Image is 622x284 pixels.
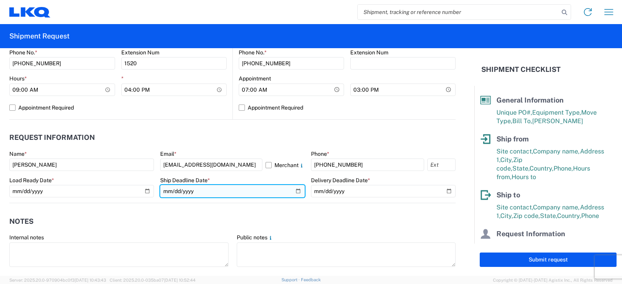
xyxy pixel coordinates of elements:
[532,117,583,125] span: [PERSON_NAME]
[110,278,196,282] span: Client: 2025.20.0-035ba07
[9,75,27,82] label: Hours
[513,212,540,220] span: Zip code,
[301,277,321,282] a: Feedback
[496,191,520,199] span: Ship to
[237,234,274,241] label: Public notes
[512,165,529,172] span: State,
[496,242,515,250] span: Name,
[350,49,388,56] label: Extension Num
[496,109,532,116] span: Unique PO#,
[496,230,565,238] span: Request Information
[311,177,370,184] label: Delivery Deadline Date
[581,212,599,220] span: Phone
[9,31,70,41] h2: Shipment Request
[9,49,37,56] label: Phone No.
[480,253,617,267] button: Submit request
[500,156,513,164] span: City,
[9,134,95,141] h2: Request Information
[239,75,271,82] label: Appointment
[496,148,533,155] span: Site contact,
[496,135,529,143] span: Ship from
[9,234,44,241] label: Internal notes
[512,173,536,181] span: Hours to
[533,148,580,155] span: Company name,
[496,96,564,104] span: General Information
[533,204,580,211] span: Company name,
[9,218,33,225] h2: Notes
[512,117,532,125] span: Bill To,
[281,277,301,282] a: Support
[9,278,106,282] span: Server: 2025.20.0-970904bc0f3
[515,242,533,250] span: Email,
[9,177,54,184] label: Load Ready Date
[533,242,552,250] span: Phone,
[481,65,561,74] h2: Shipment Checklist
[160,177,210,184] label: Ship Deadline Date
[496,204,533,211] span: Site contact,
[557,212,581,220] span: Country,
[239,101,456,114] label: Appointment Required
[121,49,159,56] label: Extension Num
[9,150,27,157] label: Name
[540,212,557,220] span: State,
[9,101,227,114] label: Appointment Required
[266,159,305,171] label: Merchant
[493,277,613,284] span: Copyright © [DATE]-[DATE] Agistix Inc., All Rights Reserved
[532,109,581,116] span: Equipment Type,
[554,165,573,172] span: Phone,
[358,5,559,19] input: Shipment, tracking or reference number
[427,159,456,171] input: Ext
[160,150,176,157] label: Email
[239,49,267,56] label: Phone No.
[75,278,106,282] span: [DATE] 10:43:43
[311,150,329,157] label: Phone
[500,212,513,220] span: City,
[529,165,554,172] span: Country,
[164,278,196,282] span: [DATE] 10:52:44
